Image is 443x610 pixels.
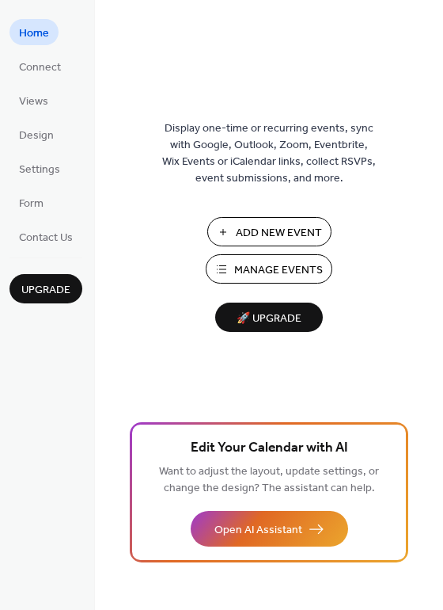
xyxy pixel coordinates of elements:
[162,120,376,187] span: Display one-time or recurring events, sync with Google, Outlook, Zoom, Eventbrite, Wix Events or ...
[9,53,70,79] a: Connect
[19,230,73,246] span: Contact Us
[9,189,53,215] a: Form
[19,25,49,42] span: Home
[236,225,322,242] span: Add New Event
[206,254,332,284] button: Manage Events
[19,93,48,110] span: Views
[9,87,58,113] a: Views
[19,162,60,178] span: Settings
[191,437,348,459] span: Edit Your Calendar with AI
[19,196,44,212] span: Form
[215,303,323,332] button: 🚀 Upgrade
[21,282,70,299] span: Upgrade
[9,274,82,303] button: Upgrade
[9,155,70,181] a: Settings
[9,121,63,147] a: Design
[9,19,59,45] a: Home
[207,217,331,246] button: Add New Event
[9,223,82,250] a: Contact Us
[159,461,379,499] span: Want to adjust the layout, update settings, or change the design? The assistant can help.
[234,262,323,279] span: Manage Events
[214,522,302,539] span: Open AI Assistant
[191,511,348,547] button: Open AI Assistant
[19,128,54,144] span: Design
[225,308,313,330] span: 🚀 Upgrade
[19,59,61,76] span: Connect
